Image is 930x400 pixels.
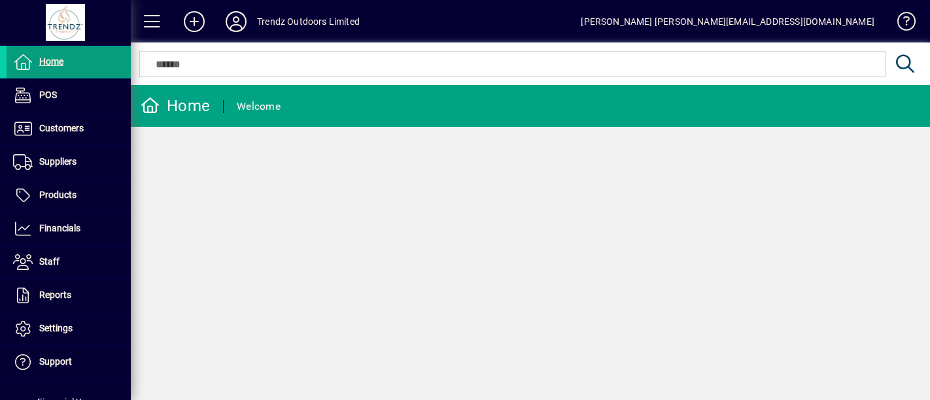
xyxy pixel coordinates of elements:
div: Trendz Outdoors Limited [257,11,360,32]
span: Products [39,190,77,200]
button: Profile [215,10,257,33]
span: POS [39,90,57,100]
div: Welcome [237,96,281,117]
span: Settings [39,323,73,333]
a: Settings [7,312,131,345]
span: Staff [39,256,60,267]
a: Knowledge Base [887,3,914,45]
span: Reports [39,290,71,300]
a: Support [7,346,131,378]
a: POS [7,79,131,112]
span: Customers [39,123,84,133]
span: Support [39,356,72,367]
a: Products [7,179,131,212]
a: Reports [7,279,131,312]
span: Home [39,56,63,67]
span: Suppliers [39,156,77,167]
div: [PERSON_NAME] [PERSON_NAME][EMAIL_ADDRESS][DOMAIN_NAME] [581,11,874,32]
div: Home [141,95,210,116]
a: Staff [7,246,131,278]
button: Add [173,10,215,33]
a: Financials [7,212,131,245]
a: Suppliers [7,146,131,178]
span: Financials [39,223,80,233]
a: Customers [7,112,131,145]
